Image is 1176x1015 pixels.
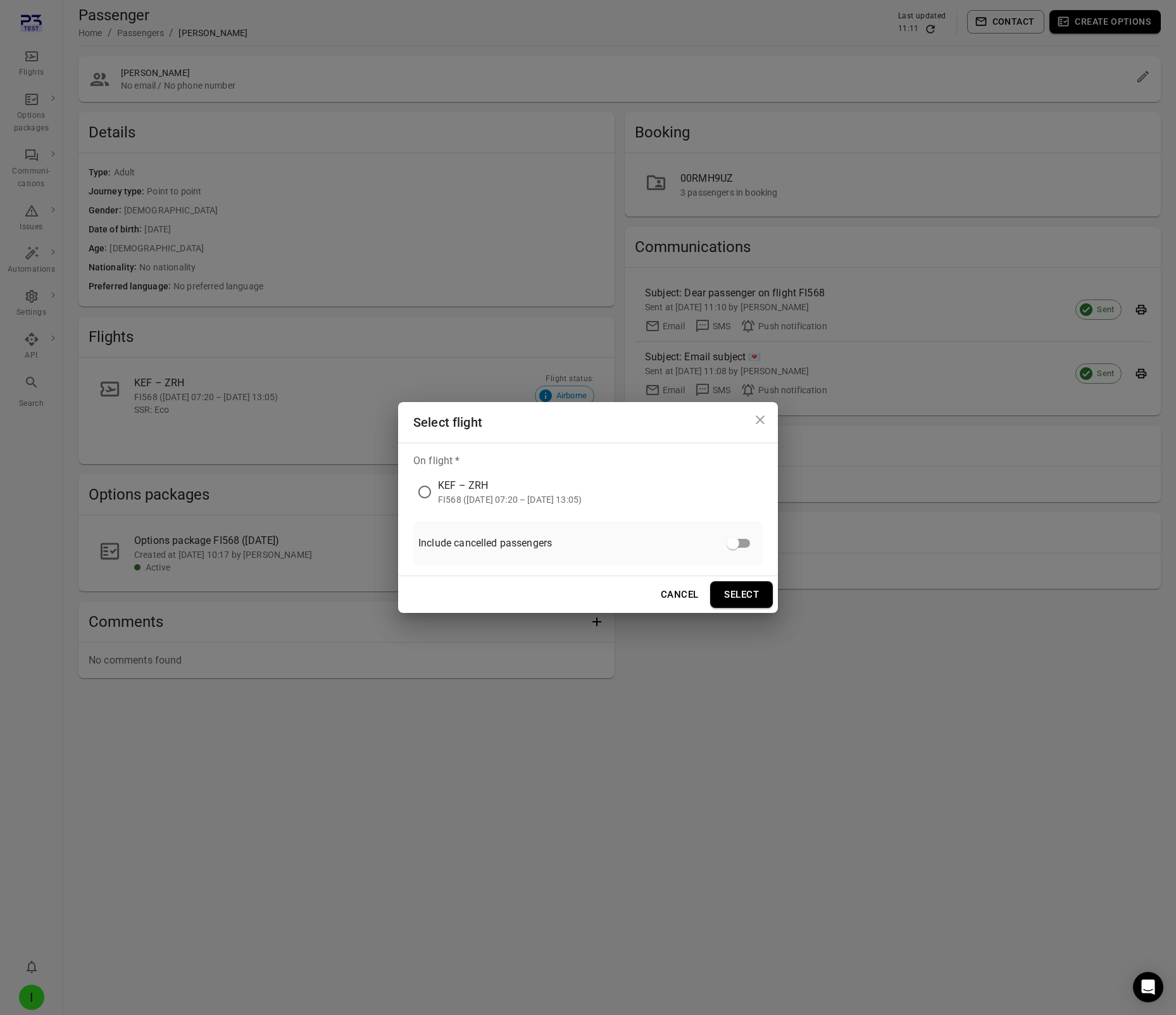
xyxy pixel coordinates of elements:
h2: Select flight [398,402,778,443]
button: Cancel [654,581,706,608]
button: Select [710,581,773,608]
div: Open Intercom Messenger [1133,972,1163,1002]
div: KEF – ZRH [438,478,582,493]
div: Include cancelled passengers [413,521,763,565]
button: Close dialog [748,407,773,432]
legend: On flight [413,453,460,468]
div: FI568 ([DATE] 07:20 – [DATE] 13:05) [438,493,582,506]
